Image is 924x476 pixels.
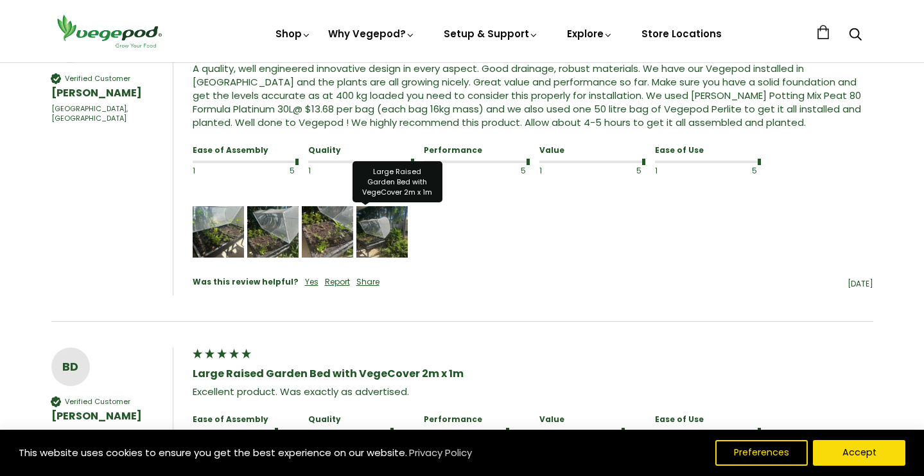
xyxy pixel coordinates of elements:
[655,414,758,425] div: Ease of Use
[356,206,408,258] img: Review Image - Large Raised Garden Bed with VegeCover 2m x 1m
[609,166,641,177] div: 5
[356,277,379,288] div: Share
[539,166,572,177] div: 1
[813,440,905,466] button: Accept
[325,277,350,288] div: Report
[849,29,862,42] a: Search
[356,206,408,258] div: Media uploaded by this customer.
[424,414,527,425] div: Performance
[308,414,411,425] div: Quality
[724,166,757,177] div: 5
[193,166,225,177] div: 1
[493,166,526,177] div: 5
[302,206,353,258] img: Review Image - Large Raised Garden Bed with VegeCover 2m x 1m
[19,446,407,459] span: This website uses cookies to ensure you get the best experience on our website.
[193,145,295,156] div: Ease of Assembly
[247,206,299,258] div: Media uploaded by this customer.
[567,27,613,40] a: Explore
[51,86,160,100] div: [PERSON_NAME]
[247,206,299,258] img: Review Image - Large Raised Garden Bed with VegeCover 2m x 1m
[328,27,415,40] a: Why Vegepod?
[191,348,252,364] div: 5 star rating
[193,206,244,258] div: Media uploaded by this customer.
[193,277,299,288] div: Was this review helpful?
[424,145,527,156] div: Performance
[444,27,539,40] a: Setup & Support
[539,414,642,425] div: Value
[715,440,808,466] button: Preferences
[386,279,873,290] div: [DATE]
[539,145,642,156] div: Value
[65,397,130,407] div: Verified Customer
[305,277,318,288] div: Yes
[193,62,873,129] div: A quality, well engineered innovative design in every aspect. Good drainage, robust materials. We...
[51,104,160,124] div: [GEOGRAPHIC_DATA], [GEOGRAPHIC_DATA]
[641,27,722,40] a: Store Locations
[262,166,295,177] div: 5
[308,145,411,156] div: Quality
[51,13,167,49] img: Vegepod
[193,385,873,398] div: Excellent product. Was exactly as advertised.
[193,206,244,258] img: Review Image - Large Raised Garden Bed with VegeCover 2m x 1m
[193,367,873,381] div: Large Raised Garden Bed with VegeCover 2m x 1m
[275,27,311,40] a: Shop
[655,145,758,156] div: Ease of Use
[193,414,295,425] div: Ease of Assembly
[302,206,353,258] div: Media uploaded by this customer.
[65,74,130,84] div: Verified Customer
[308,166,341,177] div: 1
[51,357,90,376] div: BD
[51,409,160,423] div: [PERSON_NAME]
[407,441,474,464] a: Privacy Policy (opens in a new tab)
[655,166,688,177] div: 1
